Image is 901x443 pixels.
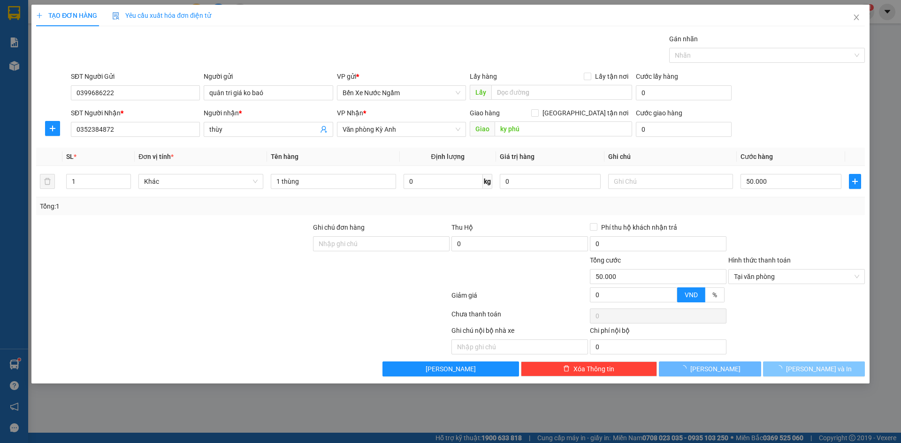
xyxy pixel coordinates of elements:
[451,339,588,354] input: Nhập ghi chú
[604,148,737,166] th: Ghi chú
[36,12,97,19] span: TẠO ĐƠN HÀNG
[500,174,601,189] input: 0
[491,85,632,100] input: Dọc đường
[483,174,492,189] span: kg
[313,224,365,231] label: Ghi chú đơn hàng
[470,85,491,100] span: Lấy
[71,71,200,82] div: SĐT Người Gửi
[590,256,621,264] span: Tổng cước
[786,364,852,374] span: [PERSON_NAME] và In
[669,35,698,43] label: Gán nhãn
[451,224,473,231] span: Thu Hộ
[204,108,333,118] div: Người nhận
[636,73,678,80] label: Cước lấy hàng
[539,108,632,118] span: [GEOGRAPHIC_DATA] tận nơi
[763,361,865,376] button: [PERSON_NAME] và In
[313,236,450,251] input: Ghi chú đơn hàng
[636,122,732,137] input: Cước giao hàng
[843,5,870,31] button: Close
[685,291,698,299] span: VND
[271,153,298,160] span: Tên hàng
[112,12,211,19] span: Yêu cầu xuất hóa đơn điện tử
[636,109,682,117] label: Cước giao hàng
[343,86,460,100] span: Bến Xe Nước Ngầm
[112,12,120,20] img: icon
[426,364,476,374] span: [PERSON_NAME]
[636,85,732,100] input: Cước lấy hàng
[40,174,55,189] button: delete
[5,56,105,69] li: [PERSON_NAME]
[608,174,733,189] input: Ghi Chú
[71,108,200,118] div: SĐT Người Nhận
[597,222,681,233] span: Phí thu hộ khách nhận trả
[36,12,43,19] span: plus
[431,153,465,160] span: Định lượng
[144,174,258,188] span: Khác
[741,153,773,160] span: Cước hàng
[138,153,174,160] span: Đơn vị tính
[40,201,348,211] div: Tổng: 1
[204,71,333,82] div: Người gửi
[470,73,497,80] span: Lấy hàng
[728,256,791,264] label: Hình thức thanh toán
[849,174,861,189] button: plus
[450,290,589,307] div: Giảm giá
[590,325,726,339] div: Chi phí nội bộ
[521,361,657,376] button: deleteXóa Thông tin
[271,174,396,189] input: VD: Bàn, Ghế
[46,125,60,132] span: plus
[343,122,460,136] span: Văn phòng Kỳ Anh
[451,325,588,339] div: Ghi chú nội bộ nhà xe
[680,365,690,372] span: loading
[337,71,466,82] div: VP gửi
[712,291,717,299] span: %
[470,121,495,136] span: Giao
[776,365,786,372] span: loading
[337,109,363,117] span: VP Nhận
[563,365,570,373] span: delete
[734,270,859,284] span: Tại văn phòng
[450,309,589,325] div: Chưa thanh toán
[382,361,519,376] button: [PERSON_NAME]
[66,153,74,160] span: SL
[573,364,614,374] span: Xóa Thông tin
[500,153,534,160] span: Giá trị hàng
[320,126,328,133] span: user-add
[495,121,632,136] input: Dọc đường
[690,364,741,374] span: [PERSON_NAME]
[45,121,60,136] button: plus
[5,69,105,83] li: In ngày: 10:30 13/08
[659,361,761,376] button: [PERSON_NAME]
[849,178,861,185] span: plus
[591,71,632,82] span: Lấy tận nơi
[853,14,860,21] span: close
[470,109,500,117] span: Giao hàng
